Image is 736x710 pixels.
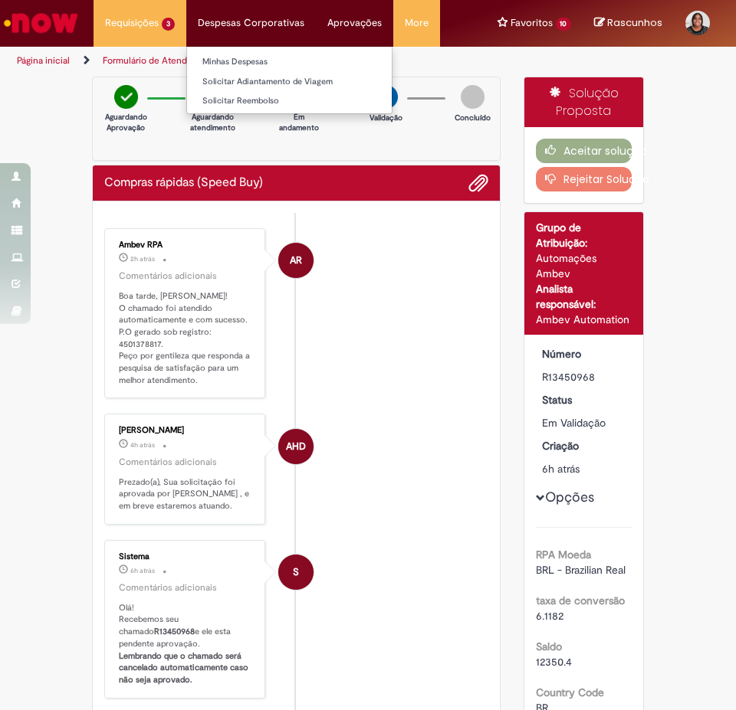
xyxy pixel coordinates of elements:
[556,18,572,31] span: 10
[531,438,639,453] dt: Criação
[130,254,155,263] span: 2h atrás
[119,476,253,512] p: Prezado(a), Sua solicitação foi aprovada por [PERSON_NAME] , e em breve estaremos atuando.
[536,220,632,250] div: Grupo de Atribuição:
[114,85,138,109] img: check-circle-green.png
[119,650,251,685] b: Lembrando que o chamado será cancelado automaticamente caso não seja aprovado.
[536,312,632,327] div: Ambev Automation
[542,415,627,430] div: Em Validação
[130,566,155,575] time: 27/08/2025 09:20:07
[542,369,627,384] div: R13450968
[130,566,155,575] span: 6h atrás
[187,54,392,70] a: Minhas Despesas
[531,392,639,407] dt: Status
[105,112,147,134] p: Aguardando Aprovação
[455,113,491,123] p: Concluído
[190,112,235,134] p: Aguardando atendimento
[278,555,314,590] div: System
[119,426,253,435] div: [PERSON_NAME]
[536,281,632,312] div: Analista responsável:
[187,93,392,110] a: Solicitar Reembolso
[536,563,626,577] span: BRL - Brazilian Real
[524,77,644,128] div: Solução Proposta
[536,655,572,669] span: 12350.4
[290,242,302,279] span: AR
[511,15,553,31] span: Favoritos
[536,167,632,191] button: Rejeitar Solução
[119,270,217,283] small: Comentários adicionais
[542,461,627,476] div: 27/08/2025 09:19:55
[468,173,488,193] button: Adicionar anexos
[542,462,580,476] time: 27/08/2025 09:19:55
[536,685,604,699] b: Country Code
[119,552,253,561] div: Sistema
[11,47,356,75] ul: Trilhas de página
[103,54,216,67] a: Formulário de Atendimento
[327,15,382,31] span: Aprovações
[461,85,485,109] img: img-circle-grey.png
[130,440,155,450] span: 4h atrás
[405,15,429,31] span: More
[130,440,155,450] time: 27/08/2025 10:42:35
[162,18,175,31] span: 3
[607,15,662,30] span: Rascunhos
[187,74,392,90] a: Solicitar Adiantamento de Viagem
[286,428,306,465] span: AHD
[536,640,562,653] b: Saldo
[119,581,217,594] small: Comentários adicionais
[542,462,580,476] span: 6h atrás
[186,46,393,114] ul: Despesas Corporativas
[119,456,217,469] small: Comentários adicionais
[278,429,314,464] div: Arthur Henrique De Paula Morais
[130,254,155,263] time: 27/08/2025 13:18:32
[279,112,319,134] p: Em andamento
[536,594,625,607] b: taxa de conversão
[198,15,304,31] span: Despesas Corporativas
[278,243,314,278] div: Ambev RPA
[536,139,632,163] button: Aceitar solução
[370,113,402,123] p: Validação
[17,54,70,67] a: Página inicial
[2,8,80,38] img: ServiceNow
[154,626,195,637] b: R13450968
[536,609,563,623] span: 6.1182
[119,290,253,387] p: Boa tarde, [PERSON_NAME]! O chamado foi atendido automaticamente e com sucesso. P.O gerado sob re...
[119,240,253,250] div: Ambev RPA
[536,548,591,561] b: RPA Moeda
[119,602,253,686] p: Olá! Recebemos seu chamado e ele esta pendente aprovação.
[594,15,662,30] a: No momento, sua lista de rascunhos tem 0 Itens
[536,250,632,281] div: Automações Ambev
[105,15,159,31] span: Requisições
[104,176,263,190] h2: Compras rápidas (Speed Buy) Histórico de tíquete
[531,346,639,362] dt: Número
[293,554,299,591] span: S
